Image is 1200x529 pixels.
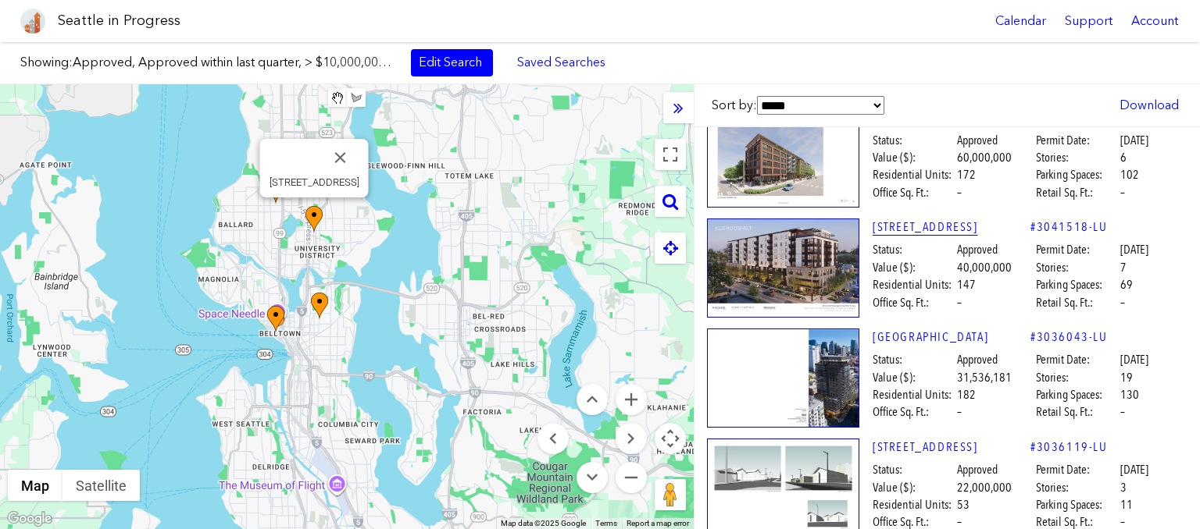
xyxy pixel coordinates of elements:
a: [GEOGRAPHIC_DATA] [873,328,1030,346]
span: Map data ©2025 Google [501,519,586,527]
span: [DATE] [1120,241,1148,258]
span: Approved [957,351,998,368]
span: Status: [873,132,955,149]
span: 22,000,000 [957,479,1012,496]
button: Zoom in [616,384,647,415]
span: 60,000,000 [957,149,1012,166]
span: Approved [957,241,998,258]
img: 41.jpg [707,108,859,208]
label: Sort by: [712,96,884,115]
span: 147 [957,276,976,293]
span: Approved, Approved within last quarter, > $10,000,000 Value [73,55,419,69]
img: Google [4,509,55,529]
span: – [957,403,962,421]
button: Drag Pegman onto the map to open Street View [655,479,686,510]
span: Retail Sq. Ft.: [1036,403,1118,421]
span: 7 [1120,259,1127,276]
div: [STREET_ADDRESS] [270,176,359,188]
span: Status: [873,461,955,478]
span: Permit Date: [1036,132,1118,149]
button: Stop drawing [328,88,347,107]
button: Move down [577,462,608,493]
h1: Seattle in Progress [58,11,180,30]
span: Stories: [1036,149,1118,166]
span: [DATE] [1120,132,1148,149]
span: Parking Spaces: [1036,276,1118,293]
span: Retail Sq. Ft.: [1036,294,1118,311]
span: 172 [957,166,976,183]
button: Draw a shape [347,88,366,107]
span: Residential Units: [873,496,955,513]
label: Showing: [20,54,395,71]
img: 1.jpg [707,218,859,318]
span: Residential Units: [873,166,955,183]
a: Report a map error [627,519,689,527]
span: Approved [957,461,998,478]
span: Approved [957,132,998,149]
span: 102 [1120,166,1139,183]
span: Office Sq. Ft.: [873,184,955,201]
span: Stories: [1036,479,1118,496]
span: – [1120,294,1125,311]
span: Retail Sq. Ft.: [1036,184,1118,201]
span: – [957,184,962,201]
a: Terms [595,519,617,527]
button: Close [322,139,359,176]
span: Status: [873,241,955,258]
img: favicon-96x96.png [20,9,45,34]
span: 69 [1120,276,1133,293]
span: 11 [1120,496,1133,513]
a: Saved Searches [509,49,614,76]
span: Value ($): [873,149,955,166]
span: Parking Spaces: [1036,166,1118,183]
span: 6 [1120,149,1127,166]
span: 53 [957,496,970,513]
span: [DATE] [1120,461,1148,478]
span: Residential Units: [873,276,955,293]
select: Sort by: [757,96,884,115]
button: Move up [577,384,608,415]
span: Permit Date: [1036,241,1118,258]
a: #3036043-LU [1030,328,1108,346]
a: Edit Search [411,49,493,76]
span: Parking Spaces: [1036,496,1118,513]
img: 1.jpg [707,328,859,428]
span: 31,536,181 [957,369,1012,386]
span: Residential Units: [873,386,955,403]
span: Office Sq. Ft.: [873,403,955,421]
span: 3 [1120,479,1127,496]
a: #3036119-LU [1030,438,1108,456]
a: [STREET_ADDRESS] [873,438,1030,456]
span: Permit Date: [1036,461,1118,478]
span: Stories: [1036,369,1118,386]
span: Value ($): [873,479,955,496]
span: Stories: [1036,259,1118,276]
span: – [1120,403,1125,421]
span: Status: [873,351,955,368]
span: – [957,294,962,311]
a: Open this area in Google Maps (opens a new window) [4,509,55,529]
button: Show satellite imagery [62,470,140,501]
button: Move right [616,423,647,454]
span: Permit Date: [1036,351,1118,368]
button: Show street map [8,470,62,501]
span: Value ($): [873,259,955,276]
a: [STREET_ADDRESS] [873,218,1030,236]
span: 182 [957,386,976,403]
a: #3041518-LU [1030,218,1108,236]
span: 19 [1120,369,1133,386]
span: Office Sq. Ft.: [873,294,955,311]
button: Toggle fullscreen view [655,139,686,170]
span: Value ($): [873,369,955,386]
span: Parking Spaces: [1036,386,1118,403]
span: – [1120,184,1125,201]
span: 130 [1120,386,1139,403]
button: Zoom out [616,462,647,493]
button: Move left [537,423,569,454]
button: Map camera controls [655,423,686,454]
span: 40,000,000 [957,259,1012,276]
a: Download [1112,92,1187,119]
span: [DATE] [1120,351,1148,368]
